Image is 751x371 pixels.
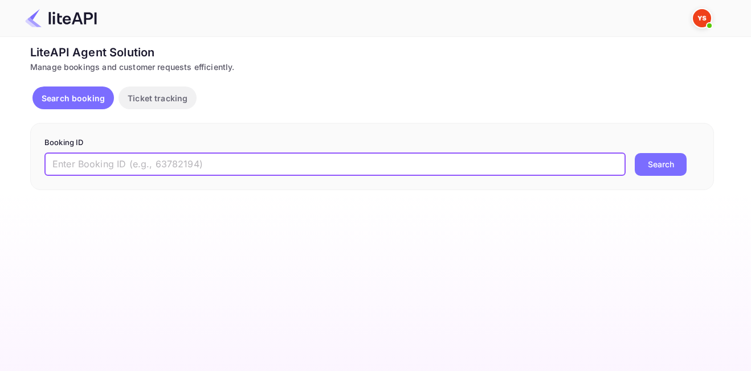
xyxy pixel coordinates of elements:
[42,92,105,104] p: Search booking
[44,153,626,176] input: Enter Booking ID (e.g., 63782194)
[30,44,714,61] div: LiteAPI Agent Solution
[44,137,700,149] p: Booking ID
[128,92,187,104] p: Ticket tracking
[30,61,714,73] div: Manage bookings and customer requests efficiently.
[25,9,97,27] img: LiteAPI Logo
[635,153,687,176] button: Search
[693,9,711,27] img: Yandex Support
